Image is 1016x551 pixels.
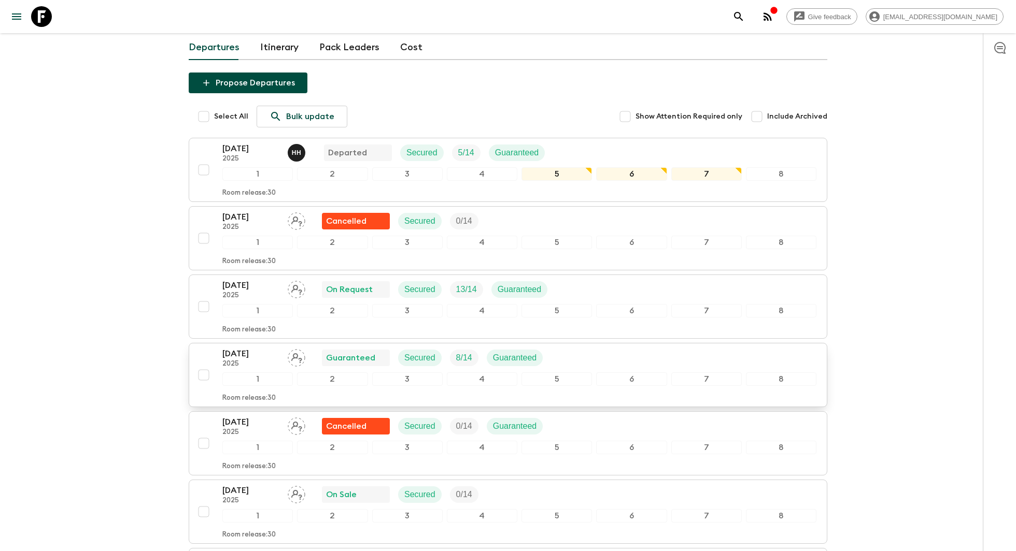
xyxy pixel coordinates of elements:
div: Trip Fill [450,486,478,503]
div: 6 [596,509,667,523]
div: 5 [521,509,592,523]
div: 3 [372,509,443,523]
p: 2025 [222,497,279,505]
div: 1 [222,167,293,181]
span: Assign pack leader [288,284,305,292]
div: 4 [447,304,517,317]
p: Secured [404,352,435,364]
p: Cancelled [326,215,366,227]
div: Secured [398,418,442,434]
p: Secured [404,215,435,227]
p: Guaranteed [493,352,537,364]
a: Itinerary [260,35,299,60]
p: Cancelled [326,420,366,432]
button: search adventures [728,6,749,27]
p: [DATE] [222,416,279,428]
div: 7 [671,167,742,181]
div: 5 [521,236,592,249]
div: 1 [222,236,293,249]
div: 4 [447,372,517,386]
div: 5 [521,372,592,386]
div: 2 [297,509,368,523]
span: Include Archived [767,111,827,122]
span: Assign pack leader [288,352,305,360]
div: [EMAIL_ADDRESS][DOMAIN_NAME] [866,8,1004,25]
p: [DATE] [222,279,279,292]
div: 3 [372,167,443,181]
div: 1 [222,441,293,454]
p: Guaranteed [493,420,537,432]
span: Assign pack leader [288,489,305,497]
div: Secured [398,213,442,229]
button: [DATE]2025Assign pack leaderOn RequestSecuredTrip FillGuaranteed12345678Room release:30 [189,274,827,339]
p: Bulk update [286,110,334,123]
p: 0 / 14 [456,215,472,227]
div: 8 [746,236,816,249]
p: 0 / 14 [456,488,472,501]
div: 6 [596,236,667,249]
p: Secured [406,147,438,159]
div: 7 [671,372,742,386]
p: On Request [326,283,373,296]
div: 6 [596,441,667,454]
div: 3 [372,304,443,317]
p: [DATE] [222,484,279,497]
p: Secured [404,488,435,501]
div: Flash Pack cancellation [322,418,390,434]
div: 3 [372,441,443,454]
p: 13 / 14 [456,283,477,296]
button: menu [6,6,27,27]
div: 1 [222,509,293,523]
div: 8 [746,304,816,317]
div: 2 [297,236,368,249]
p: On Sale [326,488,357,501]
div: 5 [521,304,592,317]
div: Trip Fill [450,281,483,298]
p: Room release: 30 [222,531,276,539]
div: Trip Fill [450,213,478,229]
button: [DATE]2025Assign pack leaderFlash Pack cancellationSecuredTrip Fill12345678Room release:30 [189,206,827,270]
div: 5 [521,167,592,181]
div: 7 [671,441,742,454]
div: 1 [222,372,293,386]
p: 5 / 14 [458,147,474,159]
p: [DATE] [222,211,279,223]
div: 2 [297,167,368,181]
p: 8 / 14 [456,352,472,364]
button: [DATE]2025Assign pack leaderGuaranteedSecuredTrip FillGuaranteed12345678Room release:30 [189,343,827,407]
div: 2 [297,441,368,454]
button: Propose Departures [189,72,307,93]
span: Assign pack leader [288,421,305,429]
button: [DATE]2025Assign pack leaderOn SaleSecuredTrip Fill12345678Room release:30 [189,480,827,544]
p: Guaranteed [326,352,375,364]
span: Give feedback [802,13,857,21]
a: Give feedback [786,8,857,25]
span: [EMAIL_ADDRESS][DOMAIN_NAME] [878,13,1003,21]
div: Flash Pack cancellation [322,213,390,229]
div: Secured [400,144,444,161]
p: Room release: 30 [222,394,276,402]
p: Room release: 30 [222,189,276,197]
div: 1 [222,304,293,317]
div: Secured [398,486,442,503]
a: Cost [400,35,422,60]
p: Room release: 30 [222,326,276,334]
div: 8 [746,372,816,386]
p: Guaranteed [498,283,542,296]
span: Hicham Hadida [288,147,307,155]
div: 2 [297,304,368,317]
div: Trip Fill [450,350,478,366]
div: 3 [372,372,443,386]
div: 7 [671,304,742,317]
div: 6 [596,167,667,181]
span: Assign pack leader [288,215,305,224]
p: Secured [404,283,435,296]
div: 4 [447,167,517,181]
div: 4 [447,509,517,523]
button: [DATE]2025Hicham HadidaDepartedSecuredTrip FillGuaranteed12345678Room release:30 [189,138,827,202]
p: Secured [404,420,435,432]
div: Secured [398,350,442,366]
span: Select All [214,111,248,122]
p: [DATE] [222,347,279,360]
p: 2025 [222,292,279,300]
